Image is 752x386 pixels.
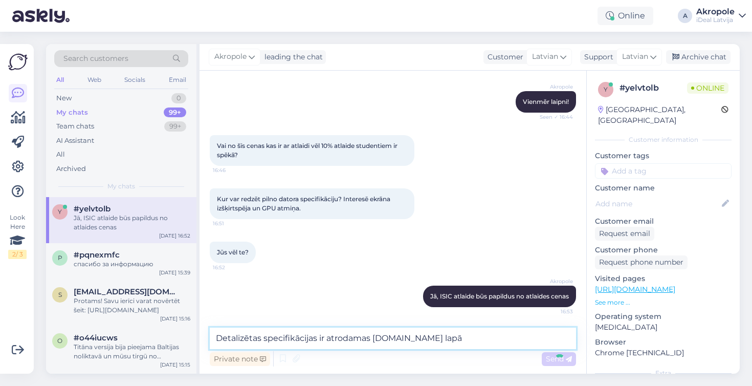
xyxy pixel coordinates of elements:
span: Seen ✓ 16:44 [535,113,573,121]
div: AI Assistant [56,136,94,146]
div: Extra [595,369,732,378]
div: 0 [171,93,186,103]
div: Customer information [595,135,732,144]
span: 16:51 [213,220,251,227]
span: Vai no šīs cenas kas ir ar atlaidi vēl 10% atlaide studentiem ir spēkā? [217,142,399,159]
span: Akropole [214,51,247,62]
span: y [58,208,62,216]
div: 2 / 3 [8,250,27,259]
div: Archived [56,164,86,174]
span: 16:52 [213,264,251,271]
div: 99+ [164,121,186,132]
div: [DATE] 16:52 [159,232,190,240]
div: All [54,73,66,87]
div: Request phone number [595,255,688,269]
span: Online [687,82,728,94]
img: Askly Logo [8,52,28,72]
div: [DATE] 15:16 [160,315,190,323]
div: [GEOGRAPHIC_DATA], [GEOGRAPHIC_DATA] [598,104,721,126]
a: [URL][DOMAIN_NAME] [595,285,675,294]
p: Chrome [TECHNICAL_ID] [595,348,732,358]
input: Add a tag [595,163,732,179]
a: AkropoleiDeal Latvija [696,8,746,24]
div: New [56,93,72,103]
span: s [58,291,62,298]
div: Request email [595,227,654,241]
span: Search customers [63,53,128,64]
div: [DATE] 15:15 [160,361,190,369]
p: Customer phone [595,245,732,255]
span: Jā, ISIC atlaide būs papildus no atlaides cenas [430,292,569,300]
p: Visited pages [595,273,732,284]
p: [MEDICAL_DATA] [595,322,732,333]
p: Customer name [595,183,732,194]
p: Customer email [595,216,732,227]
div: Akropole [696,8,735,16]
span: #pqnexmfc [74,250,120,260]
div: Support [580,52,613,62]
p: Operating system [595,311,732,322]
span: Vienmēr laipni! [523,98,569,105]
span: Latvian [532,51,558,62]
span: #yelvtolb [74,204,110,213]
div: Team chats [56,121,94,132]
span: p [58,254,62,262]
div: Email [167,73,188,87]
span: #o44iucws [74,333,118,342]
div: Web [85,73,103,87]
div: 99+ [164,108,186,118]
input: Add name [595,198,720,209]
span: Akropole [535,83,573,91]
div: Jā, ISIC atlaide būs papildus no atlaides cenas [74,213,190,232]
span: o [57,337,62,345]
p: See more ... [595,298,732,307]
span: Latvian [622,51,648,62]
div: Online [598,7,653,25]
div: Customer [483,52,523,62]
div: Protams! Savu ierīci varat novērtēt šeit: [URL][DOMAIN_NAME] [74,296,190,315]
span: 16:46 [213,166,251,174]
div: [DATE] 15:39 [159,269,190,276]
span: y [604,85,608,93]
div: спасибо за информацию [74,260,190,269]
div: A [678,9,692,23]
div: Archive chat [666,50,731,64]
span: 16:53 [535,308,573,315]
div: leading the chat [260,52,323,62]
span: Jūs vēl te? [217,248,249,256]
div: All [56,149,65,160]
span: Kur var redzēt pilno datora specifikāciju? Interesē ekrāna izšķirtspēja un GPU atmiņa. [217,195,392,212]
span: Akropole [535,277,573,285]
div: Look Here [8,213,27,259]
span: My chats [107,182,135,191]
div: iDeal Latvija [696,16,735,24]
div: Titāna versija bija pieejama Baltijas noliktavā un mūsu tirgū no 2024.gada oktobra beigām līdz šī... [74,342,190,361]
p: Browser [595,337,732,348]
p: Customer tags [595,151,732,161]
div: Socials [122,73,147,87]
div: My chats [56,108,88,118]
span: semiite99@gmail.com [74,287,180,296]
div: # yelvtolb [620,82,687,94]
